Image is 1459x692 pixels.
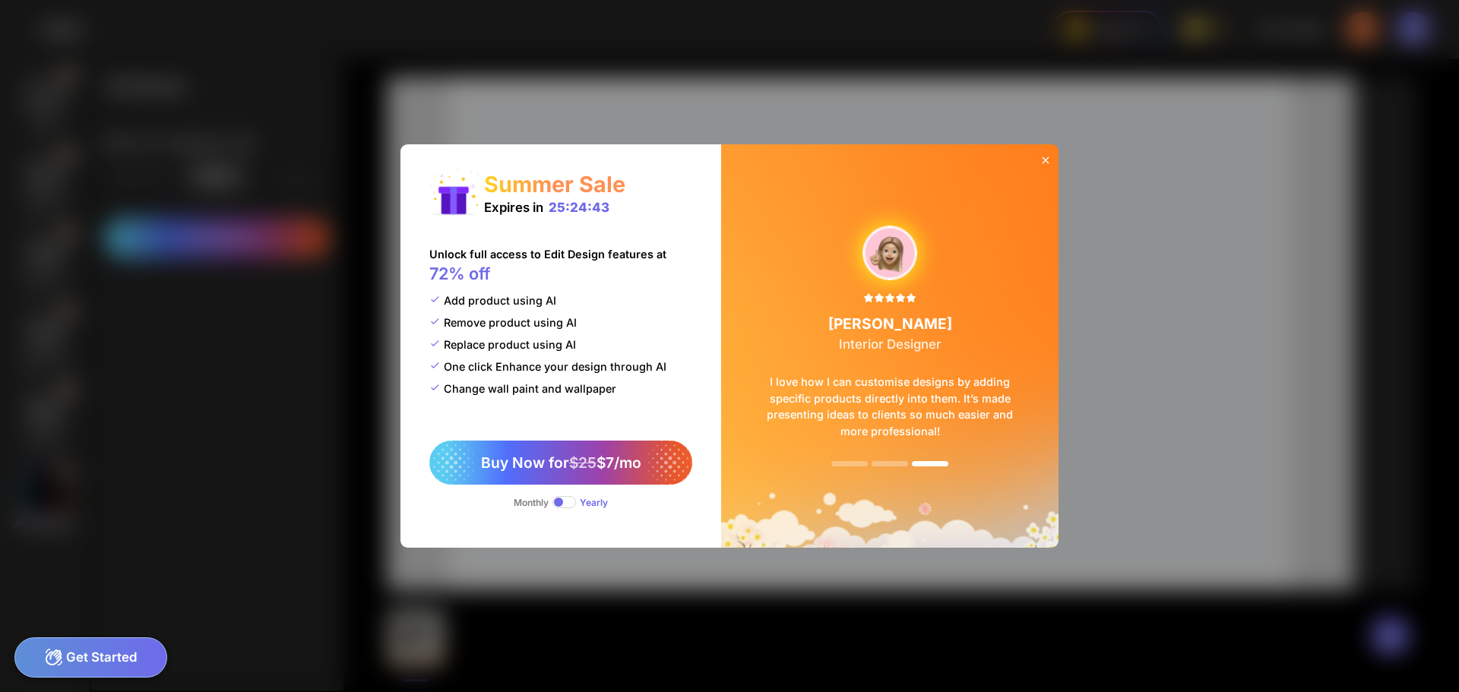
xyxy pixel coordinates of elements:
[429,264,490,283] span: 72% off
[429,248,666,294] div: Unlock full access to Edit Design features at
[429,316,577,329] div: Remove product using AI
[429,338,576,351] div: Replace product using AI
[429,382,616,395] div: Change wall paint and wallpaper
[549,200,609,215] div: 25:24:43
[481,453,641,472] span: Buy Now for $7/mo
[828,314,952,352] div: [PERSON_NAME]
[429,360,666,373] div: One click Enhance your design through AI
[580,497,608,508] div: Yearly
[484,200,609,215] div: Expires in
[744,352,1036,461] div: I love how I can customise designs by adding specific products directly into them. It’s made pres...
[484,171,625,197] div: Summer Sale
[839,337,942,352] span: Interior Designer
[14,637,167,678] div: Get Started
[569,453,597,472] span: $25
[863,226,916,280] img: upgradeReviewAvtar-1.png
[429,294,556,307] div: Add product using AI
[721,144,1059,547] img: summerSaleBg.png
[514,497,549,508] div: Monthly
